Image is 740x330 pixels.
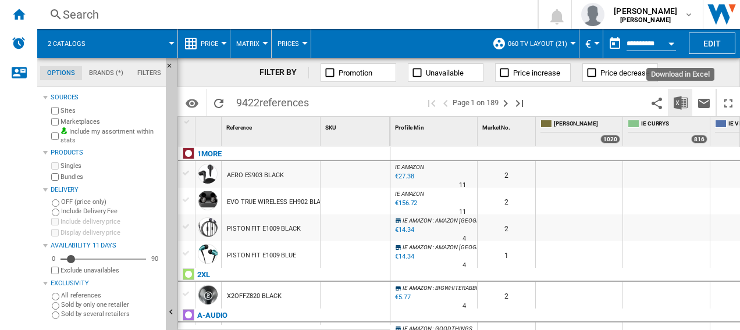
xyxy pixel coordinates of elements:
div: 2 [478,188,535,214]
div: IE CURRYS 816 offers sold by IE CURRYS [625,117,710,146]
md-tab-item: Brands (*) [82,66,130,80]
button: Maximize [717,89,740,116]
div: 2 [478,282,535,309]
span: IE AMAZON [403,217,432,224]
label: Include Delivery Fee [61,207,161,216]
button: Price [201,29,224,58]
button: Prices [277,29,305,58]
div: Last updated : Monday, 11 August 2025 22:05 [393,171,414,182]
div: Search [63,6,507,23]
span: SKU [325,124,336,131]
md-tab-item: Filters [130,66,168,80]
input: Display delivery price [51,267,59,274]
button: Price decrease [582,63,658,82]
label: Marketplaces [61,117,161,126]
span: Price decrease [600,69,650,77]
span: Profile Min [395,124,424,131]
span: IE AMAZON [403,244,432,250]
img: mysite-bg-18x18.png [61,127,67,134]
input: OFF (price only) [52,199,59,207]
span: IE AMAZON [395,164,424,170]
button: 2 catalogs [48,29,97,58]
div: Last updated : Monday, 11 August 2025 22:04 [393,224,414,236]
input: Include Delivery Fee [52,209,59,216]
input: Singles [51,162,59,170]
button: Next page [499,89,513,116]
span: Price increase [513,69,560,77]
span: Page 1 on 189 [453,89,499,116]
div: Availability 11 Days [51,241,161,250]
label: Sites [61,106,161,115]
label: Sold by several retailers [61,310,161,318]
button: Edit [689,33,735,54]
button: Open calendar [661,31,682,52]
div: Delivery Time : 4 days [462,233,466,245]
img: excel-24x24.png [674,96,688,110]
input: Sold by only one retailer [52,302,59,310]
span: Reference [226,124,252,131]
button: Share this bookmark with others [645,89,668,116]
span: 9422 [230,89,315,113]
span: € [585,38,591,50]
label: Sold by only one retailer [61,300,161,309]
div: 2 [478,161,535,188]
md-menu: Currency [579,29,603,58]
div: Delivery Time : 4 days [462,260,466,271]
label: Bundles [61,173,161,181]
div: 816 offers sold by IE CURRYS [691,135,707,144]
span: : AMAZON [GEOGRAPHIC_DATA] [433,244,513,250]
div: SKU Sort None [323,117,390,135]
img: alerts-logo.svg [12,36,26,50]
input: Include my assortment within stats [51,129,59,144]
button: Download in Excel [669,89,692,116]
input: Bundles [51,173,59,181]
div: 0 [49,254,58,263]
div: Sort None [224,117,320,135]
label: Display delivery price [61,228,161,237]
button: Promotion [321,63,396,82]
div: Exclusivity [51,279,161,288]
div: Delivery Time : 11 days [459,206,466,218]
div: 060 TV Layout (21) [492,29,573,58]
input: All references [52,293,59,300]
button: Send this report by email [692,89,716,116]
button: Unavailable [408,63,483,82]
div: Products [51,148,161,157]
input: Sites [51,107,59,114]
label: All references [61,291,161,300]
div: Reference Sort None [224,117,320,135]
button: Price increase [495,63,571,82]
button: Options [180,92,204,113]
span: Unavailable [426,69,464,77]
button: € [585,29,597,58]
div: Last updated : Monday, 11 August 2025 22:05 [393,292,411,303]
label: Include my assortment within stats [61,127,161,145]
label: Singles [61,162,161,170]
span: IE CURRYS [641,120,707,130]
span: 060 TV Layout (21) [508,40,567,48]
span: Market No. [482,124,510,131]
input: Sold by several retailers [52,311,59,319]
span: Price [201,40,218,48]
button: First page [425,89,439,116]
div: FILTER BY [259,67,309,78]
div: 90 [148,254,161,263]
span: IE AMAZON [403,285,432,291]
label: Exclude unavailables [61,266,161,275]
div: Sort None [198,117,221,135]
div: Price [184,29,224,58]
div: Delivery [51,185,161,195]
b: [PERSON_NAME] [620,16,671,24]
span: references [259,96,309,109]
span: [PERSON_NAME] [554,120,620,130]
button: Reload [207,89,230,116]
div: Click to filter on that brand [197,309,227,322]
span: : AMAZON [GEOGRAPHIC_DATA] [433,217,513,224]
label: Include delivery price [61,217,161,226]
div: Sources [51,93,161,102]
button: Matrix [236,29,265,58]
div: PISTON FIT E1009 BLACK [227,216,301,242]
div: Sort None [323,117,390,135]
